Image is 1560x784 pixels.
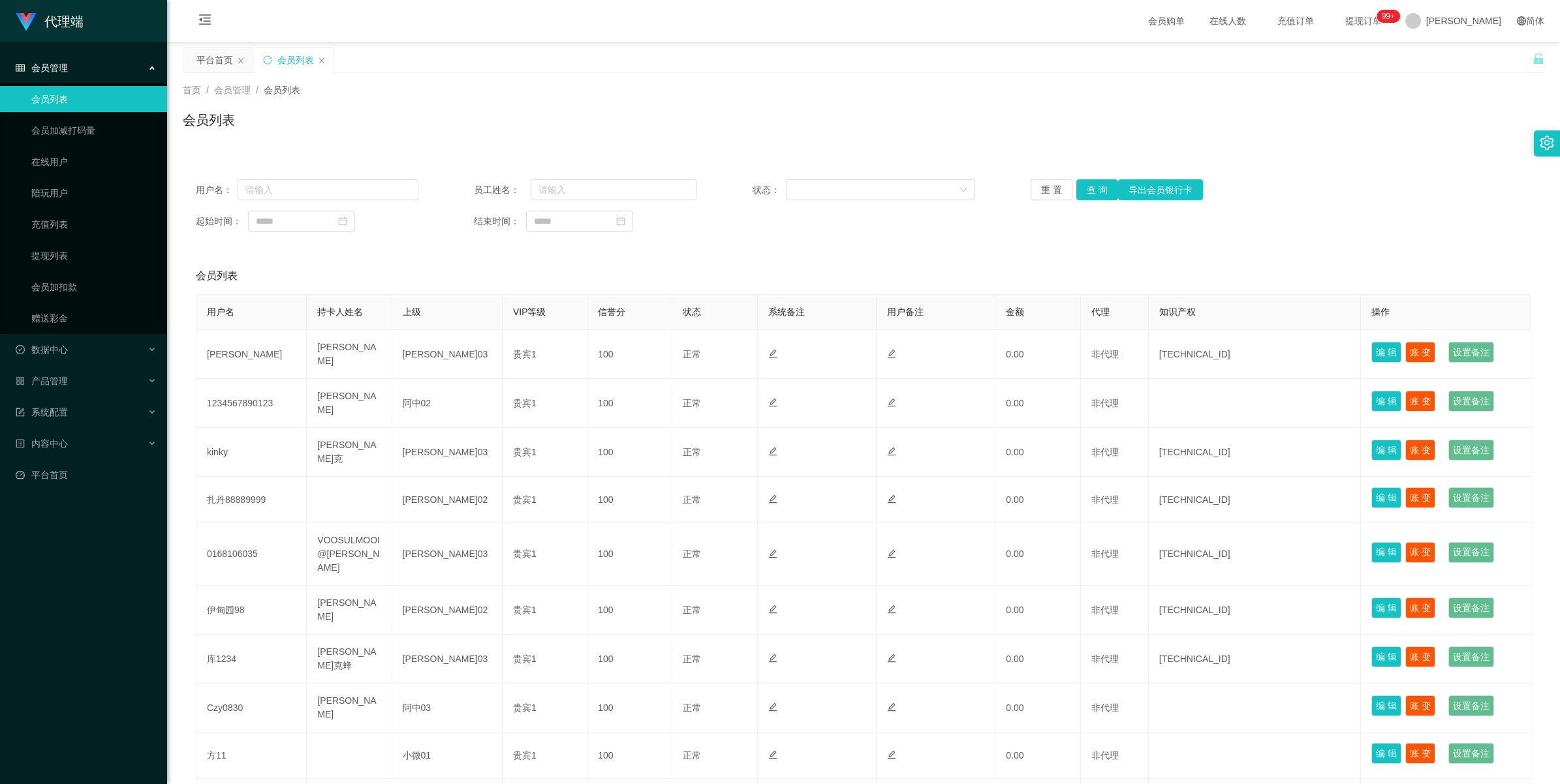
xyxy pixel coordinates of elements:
[183,85,201,95] span: 首页
[196,732,307,779] td: 方11
[587,428,672,477] td: 100
[587,732,672,779] td: 100
[1448,743,1494,764] button: 设置备注
[31,149,157,175] a: 在线用户
[1448,597,1494,618] button: 设置备注
[1377,10,1400,23] sup: 1198
[1448,440,1494,460] button: 设置备注
[392,586,503,635] td: [PERSON_NAME]02
[196,684,307,732] td: Czy0830
[768,549,777,558] i: 图标： 编辑
[403,307,421,317] span: 上级
[1209,16,1246,26] font: 在线人数
[392,635,503,684] td: [PERSON_NAME]03
[1405,743,1435,764] button: 账 变
[1526,16,1544,26] font: 简体
[503,379,587,428] td: 贵宾1
[587,379,672,428] td: 100
[995,523,1080,586] td: 0.00
[887,654,896,663] i: 图标： 编辑
[587,684,672,732] td: 100
[16,345,25,354] i: 图标： check-circle-o
[768,494,777,504] i: 图标： 编辑
[1540,136,1554,150] i: 图标： 设置
[16,439,25,448] i: 图标： 个人资料
[887,605,896,614] i: 图标： 编辑
[768,605,777,614] i: 图标： 编辑
[196,379,307,428] td: 1234567890123
[474,183,531,197] span: 员工姓名：
[318,57,326,65] i: 图标： 关闭
[31,180,157,206] a: 陪玩用户
[513,307,546,317] span: VIP等级
[1371,391,1401,412] button: 编 辑
[44,1,84,42] h1: 代理端
[196,330,307,379] td: [PERSON_NAME]
[1371,487,1401,508] button: 编 辑
[887,307,924,317] span: 用户备注
[183,110,235,130] h1: 会员列表
[196,268,238,284] span: 会员列表
[683,398,701,408] span: 正常
[887,549,896,558] i: 图标： 编辑
[683,605,701,615] span: 正常
[616,217,625,226] i: 图标： 日历
[1448,695,1494,716] button: 设置备注
[238,179,418,200] input: 请输入
[995,732,1080,779] td: 0.00
[1448,646,1494,667] button: 设置备注
[31,376,68,386] font: 产品管理
[887,494,896,504] i: 图标： 编辑
[1076,179,1118,200] button: 查 询
[392,477,503,523] td: [PERSON_NAME]02
[277,48,314,72] div: 会员列表
[1405,487,1435,508] button: 账 变
[1448,542,1494,563] button: 设置备注
[1149,586,1362,635] td: [TECHNICAL_ID]
[307,635,392,684] td: [PERSON_NAME]克蜂
[392,379,503,428] td: 阿中02
[1448,487,1494,508] button: 设置备注
[1091,605,1119,615] span: 非代理
[1405,695,1435,716] button: 账 变
[753,183,786,197] span: 状态：
[503,428,587,477] td: 贵宾1
[16,13,37,31] img: logo.9652507e.png
[1371,695,1401,716] button: 编 辑
[503,635,587,684] td: 贵宾1
[317,307,363,317] span: 持卡人姓名
[196,477,307,523] td: 扎丹88889999
[1345,16,1382,26] font: 提现订单
[31,243,157,269] a: 提现列表
[995,635,1080,684] td: 0.00
[237,57,245,65] i: 图标： 关闭
[263,55,272,65] i: 图标： 同步
[196,183,238,197] span: 用户名：
[768,702,777,712] i: 图标： 编辑
[768,398,777,407] i: 图标： 编辑
[1031,179,1072,200] button: 重 置
[887,349,896,358] i: 图标： 编辑
[1371,440,1401,460] button: 编 辑
[1448,342,1494,363] button: 设置备注
[995,379,1080,428] td: 0.00
[31,63,68,73] font: 会员管理
[207,307,234,317] span: 用户名
[307,523,392,586] td: VOOSULMOOI@[PERSON_NAME]
[683,702,701,713] span: 正常
[683,447,701,457] span: 正常
[392,732,503,779] td: 小微01
[1159,307,1196,317] span: 知识产权
[1405,646,1435,667] button: 账 变
[887,702,896,712] i: 图标： 编辑
[392,330,503,379] td: [PERSON_NAME]03
[1277,16,1314,26] font: 充值订单
[768,750,777,759] i: 图标： 编辑
[1371,542,1401,563] button: 编 辑
[887,750,896,759] i: 图标： 编辑
[995,684,1080,732] td: 0.00
[587,635,672,684] td: 100
[31,117,157,143] a: 会员加减打码量
[683,349,701,359] span: 正常
[683,494,701,505] span: 正常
